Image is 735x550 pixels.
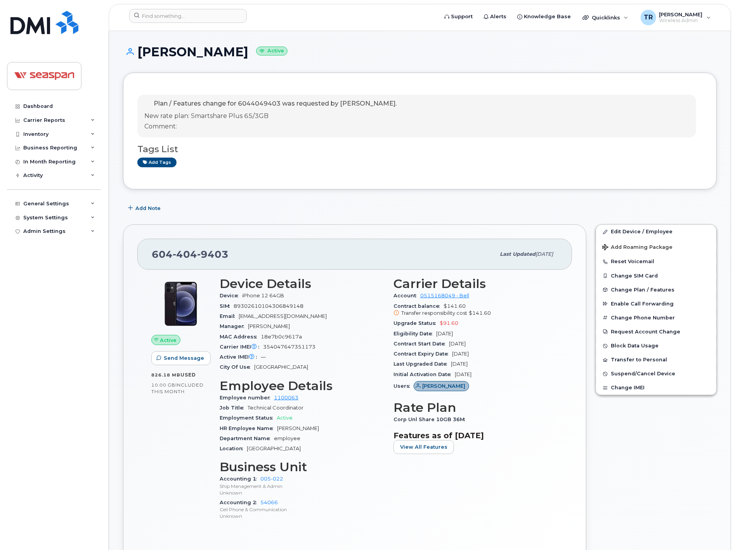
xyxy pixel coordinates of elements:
span: Email [220,313,239,319]
span: Change Plan / Features [611,287,674,293]
span: View All Features [400,443,447,451]
button: Request Account Change [596,325,716,339]
span: $91.60 [440,320,458,326]
button: Enable Call Forwarding [596,297,716,311]
span: Employment Status [220,415,277,421]
span: Accounting 2 [220,500,260,505]
span: [DATE] [449,341,466,347]
a: 54066 [260,500,278,505]
span: Last Upgraded Date [394,361,451,367]
h3: Tags List [137,144,702,154]
span: Active [277,415,293,421]
span: Location [220,446,247,451]
button: Change Plan / Features [596,283,716,297]
button: Transfer to Personal [596,353,716,367]
h3: Employee Details [220,379,384,393]
span: Device [220,293,242,298]
span: Contract Expiry Date [394,351,452,357]
span: $141.60 [394,303,558,317]
span: Eligibility Date [394,331,436,337]
span: Suspend/Cancel Device [611,371,675,377]
span: [EMAIL_ADDRESS][DOMAIN_NAME] [239,313,327,319]
span: [DATE] [436,331,453,337]
h3: Rate Plan [394,401,558,415]
span: Carrier IMEI [220,344,263,350]
span: [DATE] [455,371,472,377]
span: Employee number [220,395,274,401]
span: 89302610104306849148 [234,303,303,309]
a: Add tags [137,158,177,167]
a: [PERSON_NAME] [414,383,469,389]
span: iPhone 12 64GB [242,293,284,298]
span: Technical Coordinator [248,405,303,411]
span: Active [160,337,177,344]
span: [DATE] [452,351,469,357]
span: Send Message [164,354,204,362]
button: Send Message [151,351,211,365]
span: [GEOGRAPHIC_DATA] [247,446,301,451]
span: [DATE] [536,251,553,257]
span: [GEOGRAPHIC_DATA] [254,364,308,370]
p: Unknown [220,513,384,519]
a: 0515168049 - Bell [420,293,469,298]
button: View All Features [394,440,454,454]
h3: Features as of [DATE] [394,431,558,440]
span: Transfer responsibility cost [401,310,467,316]
p: New rate plan: Smartshare Plus 65/3GB [144,112,397,121]
h3: Device Details [220,277,384,291]
span: 826.18 MB [151,372,180,378]
span: Job Title [220,405,248,411]
span: 604 [152,248,229,260]
h1: [PERSON_NAME] [123,45,717,59]
button: Add Note [123,201,167,215]
span: used [180,372,196,378]
small: Active [256,47,288,56]
p: Comment: [144,122,397,131]
a: Edit Device / Employee [596,225,716,239]
button: Block Data Usage [596,339,716,353]
span: Upgrade Status [394,320,440,326]
img: iPhone_12.jpg [158,281,204,327]
span: 354047647351173 [263,344,315,350]
a: 005-022 [260,476,283,482]
button: Add Roaming Package [596,239,716,255]
button: Change Phone Number [596,311,716,325]
h3: Business Unit [220,460,384,474]
span: $141.60 [469,310,491,316]
span: included this month [151,382,204,395]
span: MAC Address [220,334,261,340]
span: Corp Unl Share 10GB 36M [394,416,469,422]
span: SIM [220,303,234,309]
button: Suspend/Cancel Device [596,367,716,381]
span: Last updated [500,251,536,257]
span: Plan / Features change for 6044049403 was requested by [PERSON_NAME]. [154,100,397,107]
span: [PERSON_NAME] [277,425,319,431]
span: Add Note [135,205,161,212]
span: Manager [220,323,248,329]
span: [PERSON_NAME] [248,323,290,329]
span: Active IMEI [220,354,261,360]
span: Users [394,383,414,389]
span: Enable Call Forwarding [611,301,674,307]
span: Initial Activation Date [394,371,455,377]
button: Reset Voicemail [596,255,716,269]
span: Add Roaming Package [602,244,673,252]
span: Account [394,293,420,298]
h3: Carrier Details [394,277,558,291]
span: Department Name [220,435,274,441]
p: Ship Management & Admin [220,483,384,489]
span: 404 [173,248,197,260]
p: Cell Phone & Communication [220,506,384,513]
span: [DATE] [451,361,468,367]
span: HR Employee Name [220,425,277,431]
span: — [261,354,266,360]
button: Change IMEI [596,381,716,395]
span: City Of Use [220,364,254,370]
span: Contract Start Date [394,341,449,347]
span: 18e7b0c9617a [261,334,302,340]
span: Accounting 1 [220,476,260,482]
span: 9403 [197,248,229,260]
span: [PERSON_NAME] [423,382,466,390]
span: Contract balance [394,303,444,309]
button: Change SIM Card [596,269,716,283]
